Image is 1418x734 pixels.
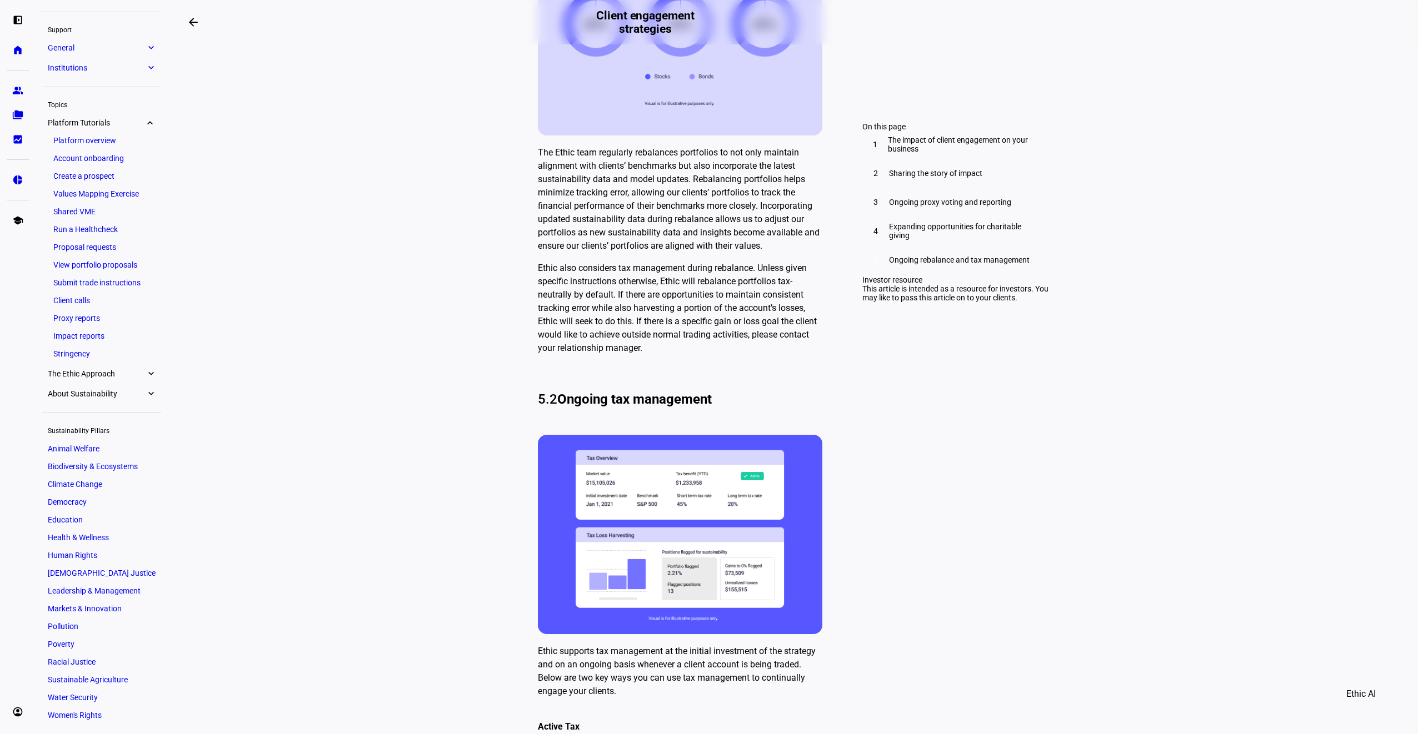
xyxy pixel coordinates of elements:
[42,583,161,599] a: Leadership & Management
[7,128,29,150] a: bid_landscape
[48,328,156,344] a: Impact reports
[48,118,146,127] span: Platform Tutorials
[869,224,882,238] div: 4
[862,275,1049,284] div: Investor resource
[146,388,156,399] eth-mat-symbol: expand_more
[42,636,161,652] a: Poverty
[48,389,146,398] span: About Sustainability
[42,40,161,56] a: Generalexpand_more
[48,133,156,148] a: Platform overview
[48,43,146,52] span: General
[146,62,156,73] eth-mat-symbol: expand_more
[48,657,96,666] span: Racial Justice
[869,195,882,209] div: 3
[42,619,161,634] a: Pollution
[538,146,822,253] p: The Ethic team regularly rebalances portfolios to not only maintain alignment with clients’ bench...
[48,604,122,613] span: Markets & Innovation
[557,391,712,407] strong: Ongoing tax management
[1331,681,1391,707] button: Ethic AI
[889,255,1030,264] span: Ongoing rebalance and tax management
[146,42,156,53] eth-mat-symbol: expand_more
[42,494,161,510] a: Democracy
[48,569,156,577] span: [DEMOGRAPHIC_DATA] Justice
[42,690,161,705] a: Water Security
[889,222,1042,240] span: Expanding opportunities for charitable giving
[48,444,99,453] span: Animal Welfare
[48,186,156,202] a: Values Mapping Exercise
[187,16,200,29] mat-icon: arrow_backwards
[538,645,822,698] p: Ethic supports tax management at the initial investment of the strategy and on an ongoing basis w...
[42,672,161,687] a: Sustainable Agriculture
[12,14,23,26] eth-mat-symbol: left_panel_open
[48,204,156,219] a: Shared VME
[48,150,156,166] a: Account onboarding
[42,476,161,492] a: Climate Change
[48,515,83,524] span: Education
[48,462,138,471] span: Biodiversity & Ecosystems
[1346,681,1376,707] span: Ethic AI
[538,364,822,377] p: ‍
[869,253,882,267] div: 5
[48,622,78,631] span: Pollution
[48,533,109,542] span: Health & Wellness
[48,369,146,378] span: The Ethic Approach
[7,169,29,191] a: pie_chart
[42,441,161,456] a: Animal Welfare
[889,169,982,178] span: Sharing the story of impact
[48,168,156,184] a: Create a prospect
[42,547,161,563] a: Human Rights
[42,60,161,76] a: Institutionsexpand_more
[42,512,161,527] a: Education
[42,459,161,474] a: Biodiversity & Ecosystems
[48,293,156,308] a: Client calls
[7,39,29,61] a: home
[48,63,146,72] span: Institutions
[48,257,156,273] a: View portfolio proposals
[7,104,29,126] a: folder_copy
[42,601,161,616] a: Markets & Innovation
[48,275,156,290] a: Submit trade instructions
[12,44,23,56] eth-mat-symbol: home
[538,390,822,408] h4: 5.2
[42,707,161,723] a: Women's Rights
[888,135,1042,153] span: The impact of client engagement on your business
[538,721,580,732] strong: ‍ Active Tax
[48,551,97,560] span: Human Rights
[146,117,156,128] eth-mat-symbol: expand_more
[42,96,161,112] div: Topics
[48,586,141,595] span: Leadership & Management
[869,167,882,180] div: 2
[42,530,161,545] a: Health & Wellness
[48,239,156,255] a: Proposal requests
[146,368,156,379] eth-mat-symbol: expand_more
[48,480,102,489] span: Climate Change
[48,693,98,702] span: Water Security
[12,706,23,717] eth-mat-symbol: account_circle
[862,284,1049,302] div: This article is intended as a resource for investors. You may like to pass this article on to you...
[889,198,1011,207] span: Ongoing proxy voting and reporting
[48,497,87,506] span: Democracy
[538,262,822,355] p: Ethic also considers tax management during rebalance. Unless given specific instructions otherwis...
[869,138,881,151] div: 1
[7,79,29,102] a: group
[42,422,161,438] div: Sustainability Pillars
[12,215,23,226] eth-mat-symbol: school
[42,565,161,581] a: [DEMOGRAPHIC_DATA] Justice
[48,640,74,648] span: Poverty
[48,711,102,720] span: Women's Rights
[538,435,822,634] img: __wf_reserved_inherit
[12,134,23,145] eth-mat-symbol: bid_landscape
[48,346,156,361] a: Stringency
[42,654,161,670] a: Racial Justice
[590,9,701,36] h2: Client engagement strategies
[48,675,128,684] span: Sustainable Agriculture
[862,122,1049,131] div: On this page
[12,174,23,185] eth-mat-symbol: pie_chart
[48,310,156,326] a: Proxy reports
[12,85,23,96] eth-mat-symbol: group
[12,109,23,120] eth-mat-symbol: folder_copy
[48,222,156,237] a: Run a Healthcheck
[42,21,161,37] div: Support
